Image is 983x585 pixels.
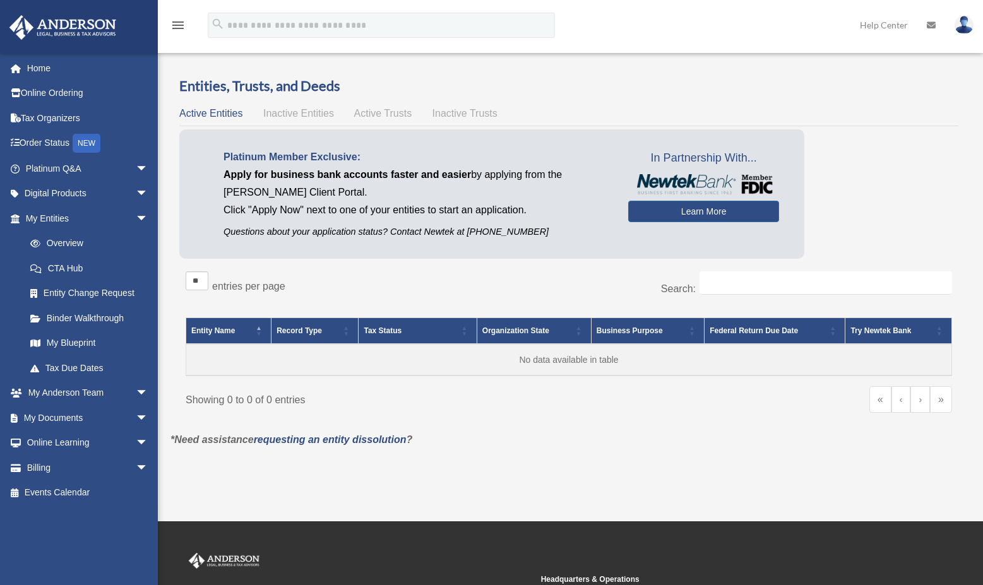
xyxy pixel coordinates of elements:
img: Anderson Advisors Platinum Portal [6,15,120,40]
a: My Anderson Teamarrow_drop_down [9,381,167,406]
span: Inactive Entities [263,108,334,119]
span: Tax Status [364,326,402,335]
a: Order StatusNEW [9,131,167,157]
em: *Need assistance ? [170,434,412,445]
span: arrow_drop_down [136,455,161,481]
span: Entity Name [191,326,235,335]
a: Platinum Q&Aarrow_drop_down [9,156,167,181]
a: First [869,386,891,413]
a: Binder Walkthrough [18,305,161,331]
span: Business Purpose [597,326,663,335]
img: Anderson Advisors Platinum Portal [186,553,262,569]
th: Record Type: Activate to sort [271,318,359,345]
img: User Pic [955,16,974,34]
a: My Blueprint [18,331,161,356]
span: arrow_drop_down [136,181,161,207]
span: Active Entities [179,108,242,119]
p: Platinum Member Exclusive: [223,148,609,166]
label: entries per page [212,281,285,292]
th: Tax Status: Activate to sort [359,318,477,345]
span: Inactive Trusts [432,108,497,119]
span: Active Trusts [354,108,412,119]
a: Overview [18,231,155,256]
a: Digital Productsarrow_drop_down [9,181,167,206]
th: Entity Name: Activate to invert sorting [186,318,271,345]
a: Previous [891,386,911,413]
p: by applying from the [PERSON_NAME] Client Portal. [223,166,609,201]
a: Home [9,56,167,81]
div: Showing 0 to 0 of 0 entries [186,386,559,409]
a: Next [910,386,930,413]
a: Tax Organizers [9,105,167,131]
img: NewtekBankLogoSM.png [634,174,773,194]
a: menu [170,22,186,33]
span: arrow_drop_down [136,156,161,182]
span: arrow_drop_down [136,430,161,456]
a: Billingarrow_drop_down [9,455,167,480]
span: Federal Return Due Date [710,326,798,335]
a: Last [930,386,952,413]
a: Online Ordering [9,81,167,106]
span: In Partnership With... [628,148,779,168]
p: Questions about your application status? Contact Newtek at [PHONE_NUMBER] [223,224,609,240]
h3: Entities, Trusts, and Deeds [179,76,958,96]
i: search [211,17,225,31]
a: Learn More [628,201,779,222]
a: Online Learningarrow_drop_down [9,430,167,456]
label: Search: [661,283,696,294]
th: Try Newtek Bank : Activate to sort [845,318,952,345]
span: arrow_drop_down [136,405,161,431]
a: My Entitiesarrow_drop_down [9,206,161,231]
i: menu [170,18,186,33]
a: Events Calendar [9,480,167,505]
span: arrow_drop_down [136,381,161,406]
div: NEW [73,134,100,153]
span: Organization State [482,326,549,335]
a: Tax Due Dates [18,355,161,381]
span: arrow_drop_down [136,206,161,232]
a: My Documentsarrow_drop_down [9,405,167,430]
div: Try Newtek Bank [850,323,932,338]
td: No data available in table [186,344,952,375]
th: Federal Return Due Date: Activate to sort [705,318,845,345]
p: Click "Apply Now" next to one of your entities to start an application. [223,201,609,219]
a: Entity Change Request [18,281,161,306]
th: Organization State: Activate to sort [477,318,591,345]
span: Apply for business bank accounts faster and easier [223,169,471,180]
span: Record Type [277,326,322,335]
th: Business Purpose: Activate to sort [591,318,704,345]
a: requesting an entity dissolution [254,434,407,445]
a: CTA Hub [18,256,161,281]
